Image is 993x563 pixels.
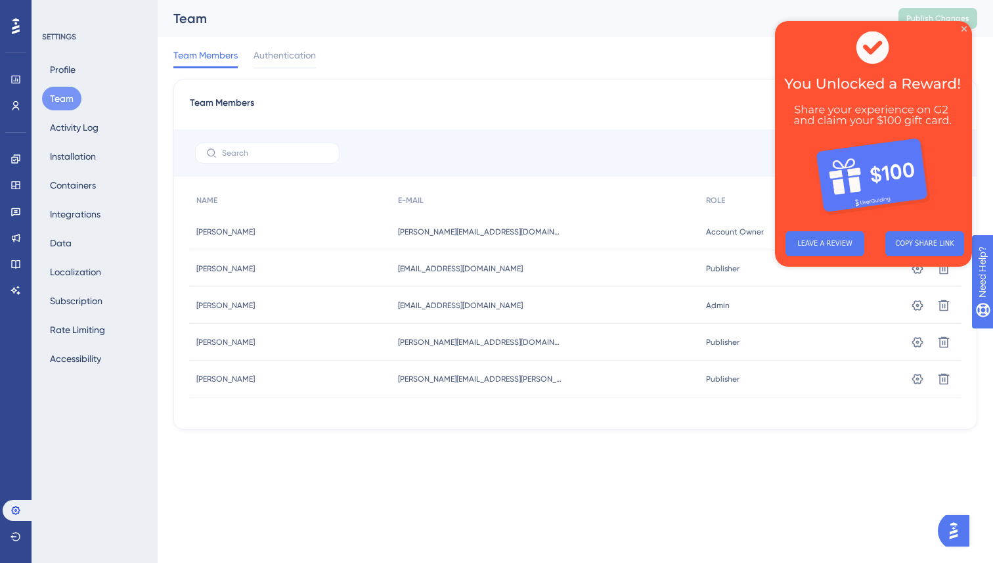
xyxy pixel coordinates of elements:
[196,374,255,384] span: [PERSON_NAME]
[898,8,977,29] button: Publish Changes
[42,318,113,342] button: Rate Limiting
[42,173,104,197] button: Containers
[173,47,238,63] span: Team Members
[42,87,81,110] button: Team
[110,210,189,235] button: COPY SHARE LINK
[398,337,562,348] span: [PERSON_NAME][EMAIL_ADDRESS][DOMAIN_NAME]
[706,195,725,206] span: ROLE
[42,231,79,255] button: Data
[196,195,217,206] span: NAME
[42,260,109,284] button: Localization
[398,300,523,311] span: [EMAIL_ADDRESS][DOMAIN_NAME]
[196,300,255,311] span: [PERSON_NAME]
[190,95,254,119] span: Team Members
[938,511,977,551] iframe: UserGuiding AI Assistant Launcher
[173,9,866,28] div: Team
[196,337,255,348] span: [PERSON_NAME]
[706,263,739,274] span: Publisher
[398,227,562,237] span: [PERSON_NAME][EMAIL_ADDRESS][DOMAIN_NAME]
[196,227,255,237] span: [PERSON_NAME]
[398,374,562,384] span: [PERSON_NAME][EMAIL_ADDRESS][PERSON_NAME][DOMAIN_NAME]
[196,263,255,274] span: [PERSON_NAME]
[42,202,108,226] button: Integrations
[42,289,110,313] button: Subscription
[42,116,106,139] button: Activity Log
[187,5,192,11] div: Close Preview
[11,210,89,235] button: LEAVE A REVIEW
[42,145,104,168] button: Installation
[222,148,328,158] input: Search
[706,300,730,311] span: Admin
[906,13,969,24] span: Publish Changes
[706,337,739,348] span: Publisher
[42,32,148,42] div: SETTINGS
[254,47,316,63] span: Authentication
[42,58,83,81] button: Profile
[706,227,764,237] span: Account Owner
[398,195,424,206] span: E-MAIL
[42,347,109,371] button: Accessibility
[706,374,739,384] span: Publisher
[398,263,523,274] span: [EMAIL_ADDRESS][DOMAIN_NAME]
[31,3,82,19] span: Need Help?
